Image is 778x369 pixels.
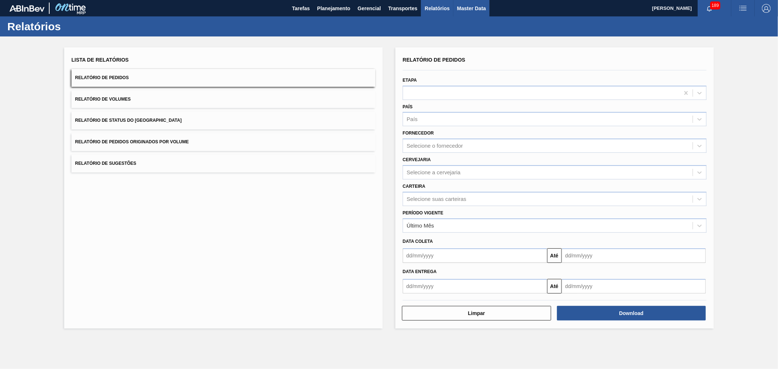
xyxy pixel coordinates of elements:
span: Relatório de Sugestões [75,161,136,166]
button: Relatório de Pedidos Originados por Volume [71,133,375,151]
span: Data Entrega [403,269,437,274]
button: Até [547,279,562,294]
button: Até [547,248,562,263]
div: Último Mês [407,222,434,229]
span: Relatório de Pedidos Originados por Volume [75,139,189,144]
img: Logout [762,4,771,13]
span: Relatórios [425,4,449,13]
button: Relatório de Status do [GEOGRAPHIC_DATA] [71,112,375,129]
span: Relatório de Volumes [75,97,131,102]
label: Fornecedor [403,131,434,136]
label: País [403,104,413,109]
span: Planejamento [317,4,350,13]
input: dd/mm/yyyy [562,248,706,263]
span: Relatório de Pedidos [403,57,465,63]
button: Relatório de Sugestões [71,155,375,172]
span: Gerencial [358,4,381,13]
label: Período Vigente [403,210,443,215]
span: Tarefas [292,4,310,13]
label: Cervejaria [403,157,431,162]
div: País [407,116,418,123]
input: dd/mm/yyyy [403,248,547,263]
span: Data coleta [403,239,433,244]
label: Carteira [403,184,425,189]
img: TNhmsLtSVTkK8tSr43FrP2fwEKptu5GPRR3wAAAABJRU5ErkJggg== [9,5,44,12]
button: Download [557,306,706,321]
button: Notificações [698,3,721,13]
button: Relatório de Volumes [71,90,375,108]
div: Selecione a cervejaria [407,169,461,175]
span: Master Data [457,4,486,13]
span: 189 [710,1,720,9]
button: Limpar [402,306,551,321]
span: Transportes [388,4,417,13]
img: userActions [739,4,747,13]
span: Relatório de Status do [GEOGRAPHIC_DATA] [75,118,182,123]
button: Relatório de Pedidos [71,69,375,87]
input: dd/mm/yyyy [562,279,706,294]
label: Etapa [403,78,417,83]
div: Selecione o fornecedor [407,143,463,149]
span: Relatório de Pedidos [75,75,129,80]
h1: Relatórios [7,22,137,31]
span: Lista de Relatórios [71,57,129,63]
input: dd/mm/yyyy [403,279,547,294]
div: Selecione suas carteiras [407,196,466,202]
